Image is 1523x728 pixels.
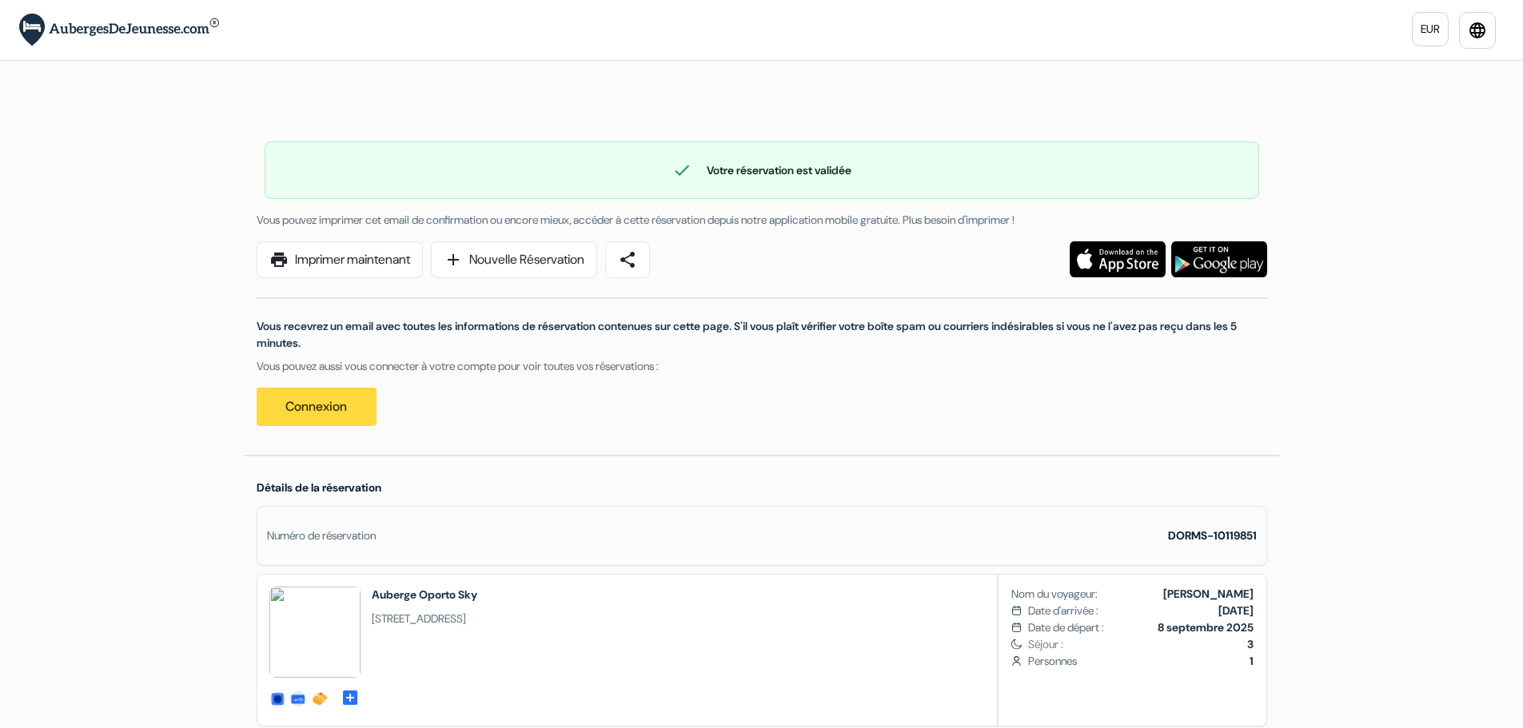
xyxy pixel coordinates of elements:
h2: Auberge Oporto Sky [372,587,477,603]
img: VDINM1RhBTRTZ1I0 [269,587,361,678]
span: add [444,250,463,269]
span: Date d'arrivée : [1028,603,1098,619]
strong: DORMS-10119851 [1168,528,1257,543]
p: Vous recevrez un email avec toutes les informations de réservation contenues sur cette page. S'il... [257,318,1267,352]
b: [DATE] [1218,603,1254,618]
span: Personnes [1028,653,1253,670]
span: Séjour : [1028,636,1253,653]
span: check [672,161,692,180]
a: printImprimer maintenant [257,241,423,278]
img: Téléchargez l'application gratuite [1171,241,1267,277]
a: addNouvelle Réservation [431,241,597,278]
img: AubergesDeJeunesse.com [19,14,219,46]
a: add_box [341,687,360,704]
span: print [269,250,289,269]
span: [STREET_ADDRESS] [372,611,477,627]
span: share [618,250,637,269]
span: Nom du voyageur: [1011,586,1098,603]
a: Connexion [257,388,377,426]
span: Vous pouvez imprimer cet email de confirmation ou encore mieux, accéder à cette réservation depui... [257,213,1015,227]
b: 8 septembre 2025 [1158,620,1254,635]
b: 1 [1250,654,1254,668]
span: Date de départ : [1028,619,1104,636]
div: Votre réservation est validée [265,161,1258,180]
span: Détails de la réservation [257,480,381,495]
p: Vous pouvez aussi vous connecter à votre compte pour voir toutes vos réservations : [257,358,1267,375]
div: Numéro de réservation [267,527,376,544]
a: EUR [1412,12,1449,46]
i: language [1468,21,1487,40]
a: share [605,241,650,278]
a: language [1459,12,1496,49]
b: 3 [1247,637,1254,651]
b: [PERSON_NAME] [1163,587,1254,601]
img: Téléchargez l'application gratuite [1070,241,1166,277]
